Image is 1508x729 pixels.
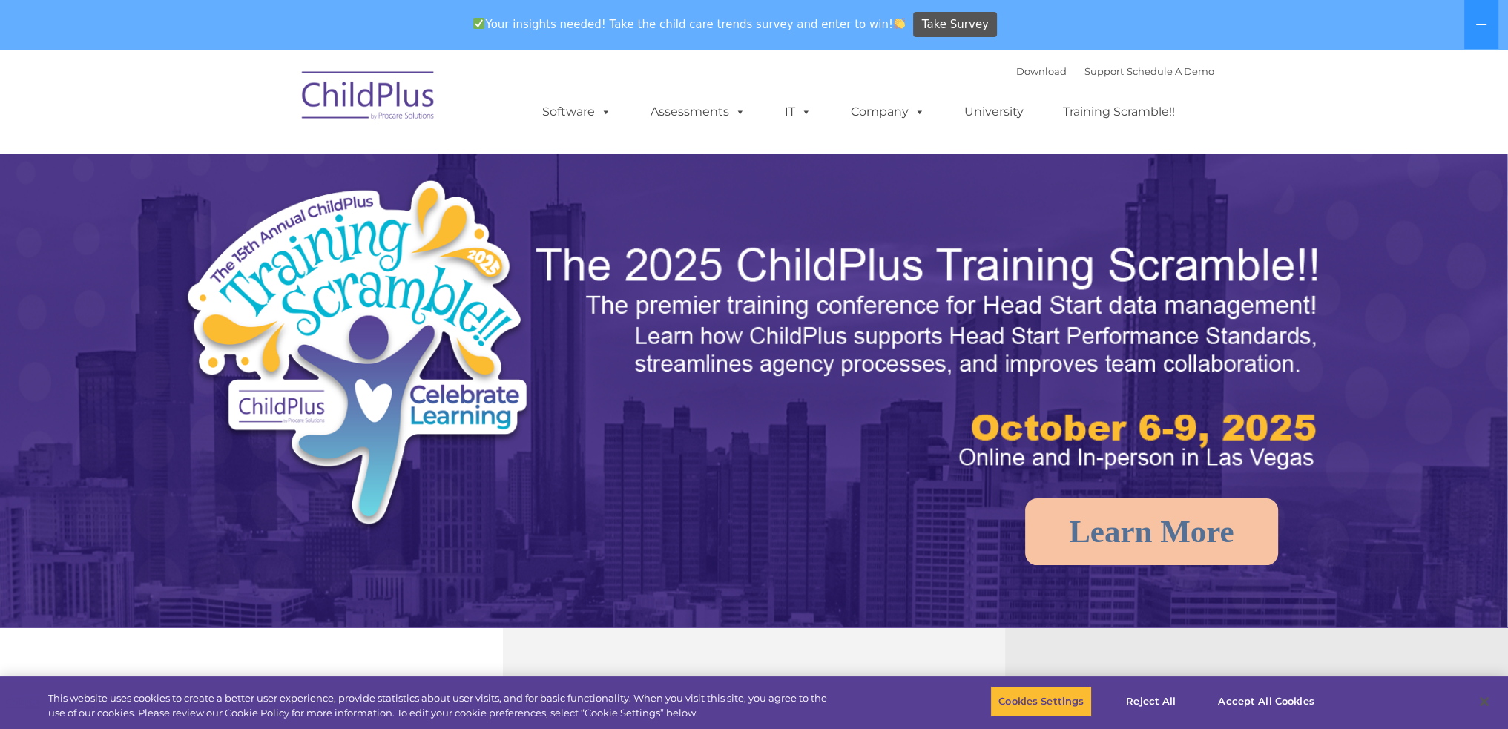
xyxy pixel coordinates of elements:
[467,10,912,39] span: Your insights needed! Take the child care trends survey and enter to win!
[636,97,760,127] a: Assessments
[1025,498,1278,565] a: Learn More
[1084,65,1124,77] a: Support
[294,61,443,135] img: ChildPlus by Procare Solutions
[48,691,829,720] div: This website uses cookies to create a better user experience, provide statistics about user visit...
[1210,686,1322,717] button: Accept All Cookies
[1127,65,1214,77] a: Schedule A Demo
[1468,685,1501,718] button: Close
[1104,686,1197,717] button: Reject All
[990,686,1092,717] button: Cookies Settings
[913,12,997,38] a: Take Survey
[836,97,940,127] a: Company
[527,97,626,127] a: Software
[206,159,269,170] span: Phone number
[473,18,484,29] img: ✅
[1016,65,1067,77] a: Download
[949,97,1038,127] a: University
[6,22,231,136] iframe: profile
[894,18,905,29] img: 👏
[922,12,989,38] span: Take Survey
[770,97,826,127] a: IT
[1016,65,1214,77] font: |
[1048,97,1190,127] a: Training Scramble!!
[206,98,251,109] span: Last name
